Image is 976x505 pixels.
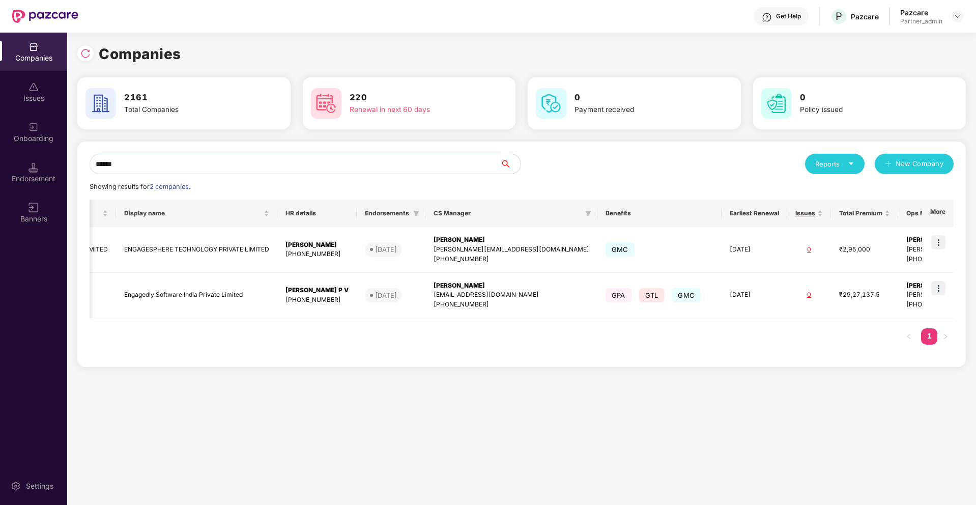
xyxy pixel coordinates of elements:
div: Pazcare [851,12,879,21]
div: [PERSON_NAME][EMAIL_ADDRESS][DOMAIN_NAME] [434,245,589,255]
img: svg+xml;base64,PHN2ZyB4bWxucz0iaHR0cDovL3d3dy53My5vcmcvMjAwMC9zdmciIHdpZHRoPSI2MCIgaGVpZ2h0PSI2MC... [85,88,116,119]
img: svg+xml;base64,PHN2ZyB4bWxucz0iaHR0cDovL3d3dy53My5vcmcvMjAwMC9zdmciIHdpZHRoPSI2MCIgaGVpZ2h0PSI2MC... [311,88,341,119]
div: [PHONE_NUMBER] [434,300,589,310]
span: GMC [606,242,635,257]
div: [DATE] [375,244,397,255]
h3: 220 [350,91,478,104]
li: Next Page [937,328,954,345]
div: [PERSON_NAME] [434,281,589,291]
img: svg+xml;base64,PHN2ZyB3aWR0aD0iMjAiIGhlaWdodD0iMjAiIHZpZXdCb3g9IjAgMCAyMCAyMCIgZmlsbD0ibm9uZSIgeG... [28,122,39,132]
th: HR details [277,200,357,227]
span: left [906,333,912,340]
th: Total Premium [831,200,898,227]
img: icon [931,281,945,295]
div: ₹29,27,137.5 [839,290,890,300]
div: Settings [23,481,56,491]
button: search [500,154,521,174]
th: Benefits [597,200,722,227]
span: Endorsements [365,209,409,217]
li: Previous Page [901,328,917,345]
span: right [942,333,949,340]
div: [DATE] [375,290,397,300]
img: svg+xml;base64,PHN2ZyBpZD0iSGVscC0zMngzMiIgeG1sbnM9Imh0dHA6Ly93d3cudzMub3JnLzIwMDAvc3ZnIiB3aWR0aD... [762,12,772,22]
th: Earliest Renewal [722,200,787,227]
div: [PHONE_NUMBER] [285,249,349,259]
span: Total Premium [839,209,882,217]
div: [PHONE_NUMBER] [285,295,349,305]
div: Get Help [776,12,801,20]
div: Partner_admin [900,17,942,25]
td: [DATE] [722,273,787,319]
div: Total Companies [124,104,252,116]
td: Engagedly Software India Private Limited [116,273,277,319]
h3: 0 [575,91,703,104]
div: Payment received [575,104,703,116]
span: filter [583,207,593,219]
td: ENGAGESPHERE TECHNOLOGY PRIVATE LIMITED [116,227,277,273]
div: ₹2,95,000 [839,245,890,255]
th: Display name [116,200,277,227]
span: search [500,160,521,168]
span: Showing results for [90,183,190,190]
button: right [937,328,954,345]
span: Display name [124,209,262,217]
span: filter [413,210,419,216]
img: svg+xml;base64,PHN2ZyBpZD0iSXNzdWVzX2Rpc2FibGVkIiB4bWxucz0iaHR0cDovL3d3dy53My5vcmcvMjAwMC9zdmciIH... [28,82,39,92]
img: svg+xml;base64,PHN2ZyBpZD0iQ29tcGFuaWVzIiB4bWxucz0iaHR0cDovL3d3dy53My5vcmcvMjAwMC9zdmciIHdpZHRoPS... [28,42,39,52]
span: caret-down [848,160,854,167]
div: [PERSON_NAME] [434,235,589,245]
button: left [901,328,917,345]
span: GTL [639,288,665,302]
td: [DATE] [722,227,787,273]
span: New Company [896,159,944,169]
img: svg+xml;base64,PHN2ZyBpZD0iRHJvcGRvd24tMzJ4MzIiIHhtbG5zPSJodHRwOi8vd3d3LnczLm9yZy8yMDAwL3N2ZyIgd2... [954,12,962,20]
span: Issues [795,209,815,217]
img: New Pazcare Logo [12,10,78,23]
div: 0 [795,245,823,255]
img: svg+xml;base64,PHN2ZyB4bWxucz0iaHR0cDovL3d3dy53My5vcmcvMjAwMC9zdmciIHdpZHRoPSI2MCIgaGVpZ2h0PSI2MC... [536,88,566,119]
div: Reports [815,159,854,169]
img: svg+xml;base64,PHN2ZyBpZD0iUmVsb2FkLTMyeDMyIiB4bWxucz0iaHR0cDovL3d3dy53My5vcmcvMjAwMC9zdmciIHdpZH... [80,48,91,59]
img: svg+xml;base64,PHN2ZyB4bWxucz0iaHR0cDovL3d3dy53My5vcmcvMjAwMC9zdmciIHdpZHRoPSI2MCIgaGVpZ2h0PSI2MC... [761,88,792,119]
img: svg+xml;base64,PHN2ZyB3aWR0aD0iMTYiIGhlaWdodD0iMTYiIHZpZXdCb3g9IjAgMCAxNiAxNiIgZmlsbD0ibm9uZSIgeG... [28,203,39,213]
h3: 2161 [124,91,252,104]
div: Renewal in next 60 days [350,104,478,116]
th: Issues [787,200,831,227]
img: svg+xml;base64,PHN2ZyBpZD0iU2V0dGluZy0yMHgyMCIgeG1sbnM9Imh0dHA6Ly93d3cudzMub3JnLzIwMDAvc3ZnIiB3aW... [11,481,21,491]
button: plusNew Company [875,154,954,174]
div: [EMAIL_ADDRESS][DOMAIN_NAME] [434,290,589,300]
h3: 0 [800,91,928,104]
div: [PHONE_NUMBER] [434,255,589,264]
div: [PERSON_NAME] P V [285,286,349,295]
li: 1 [921,328,937,345]
div: [PERSON_NAME] [285,240,349,250]
span: CS Manager [434,209,581,217]
div: 0 [795,290,823,300]
img: svg+xml;base64,PHN2ZyB3aWR0aD0iMTQuNSIgaGVpZ2h0PSIxNC41IiB2aWV3Qm94PSIwIDAgMTYgMTYiIGZpbGw9Im5vbm... [28,162,39,173]
img: icon [931,235,945,249]
span: P [836,10,842,22]
div: Pazcare [900,8,942,17]
span: plus [885,160,892,169]
h1: Companies [99,43,181,65]
span: GPA [606,288,631,302]
div: Policy issued [800,104,928,116]
span: 2 companies. [150,183,190,190]
span: filter [585,210,591,216]
span: filter [411,207,421,219]
th: More [922,200,954,227]
a: 1 [921,328,937,344]
span: GMC [672,288,701,302]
